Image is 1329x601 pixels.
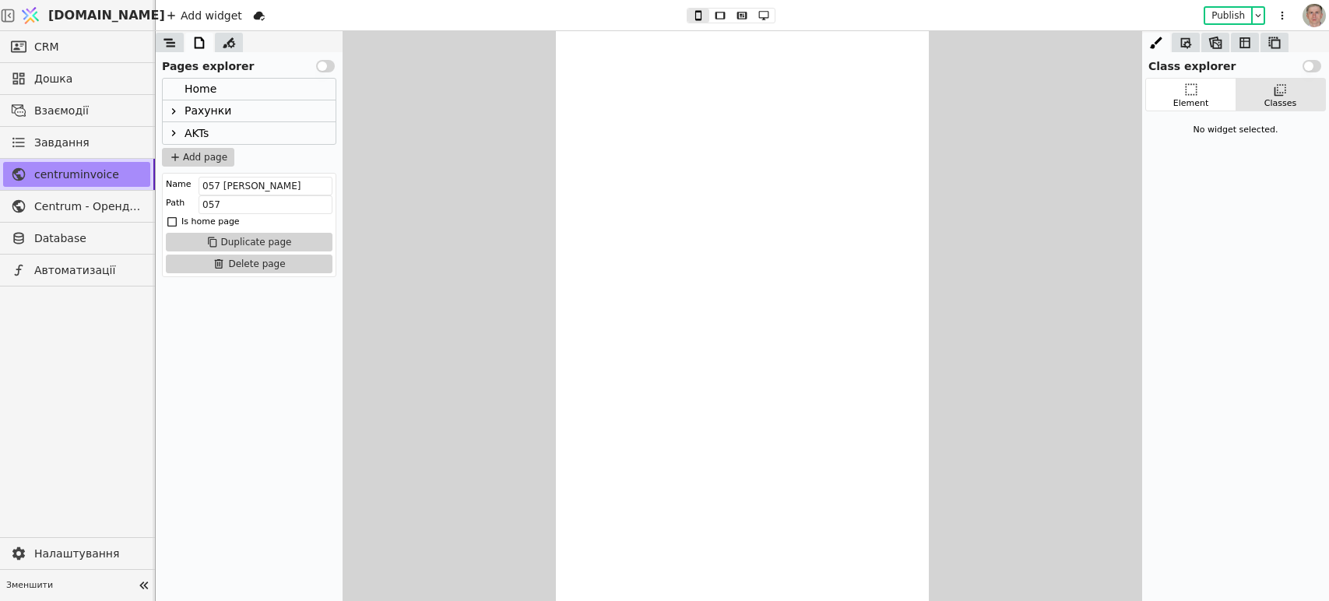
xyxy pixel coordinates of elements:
[34,39,59,55] span: CRM
[181,214,240,230] div: Is home page
[1173,97,1209,111] div: Element
[34,199,142,215] span: Centrum - Оренда офісних приміщень
[163,79,336,100] div: Home
[6,579,133,592] span: Зменшити
[1264,97,1296,111] div: Classes
[3,194,150,219] a: Centrum - Оренда офісних приміщень
[3,98,150,123] a: Взаємодії
[1303,4,1326,27] img: 1560949290925-CROPPED-IMG_0201-2-.jpg
[166,195,185,211] div: Path
[185,122,209,144] div: AKTs
[3,226,150,251] a: Database
[163,122,336,144] div: AKTs
[162,6,247,25] div: Add widget
[185,100,231,121] div: Рахунки
[19,1,42,30] img: Logo
[3,66,150,91] a: Дошка
[34,71,142,87] span: Дошка
[3,34,150,59] a: CRM
[185,79,216,100] div: Home
[3,541,150,566] a: Налаштування
[162,148,234,167] button: Add page
[1205,8,1251,23] button: Publish
[1145,118,1326,143] div: No widget selected.
[156,52,343,75] div: Pages explorer
[3,162,150,187] a: centruminvoice
[166,177,191,192] div: Name
[34,167,142,183] span: centruminvoice
[166,255,332,273] button: Delete page
[3,258,150,283] a: Автоматизації
[34,262,142,279] span: Автоматизації
[163,100,336,122] div: Рахунки
[34,230,142,247] span: Database
[3,130,150,155] a: Завдання
[1142,52,1329,75] div: Class explorer
[34,103,142,119] span: Взаємодії
[16,1,156,30] a: [DOMAIN_NAME]
[166,233,332,251] button: Duplicate page
[48,6,165,25] span: [DOMAIN_NAME]
[34,135,90,151] span: Завдання
[34,546,142,562] span: Налаштування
